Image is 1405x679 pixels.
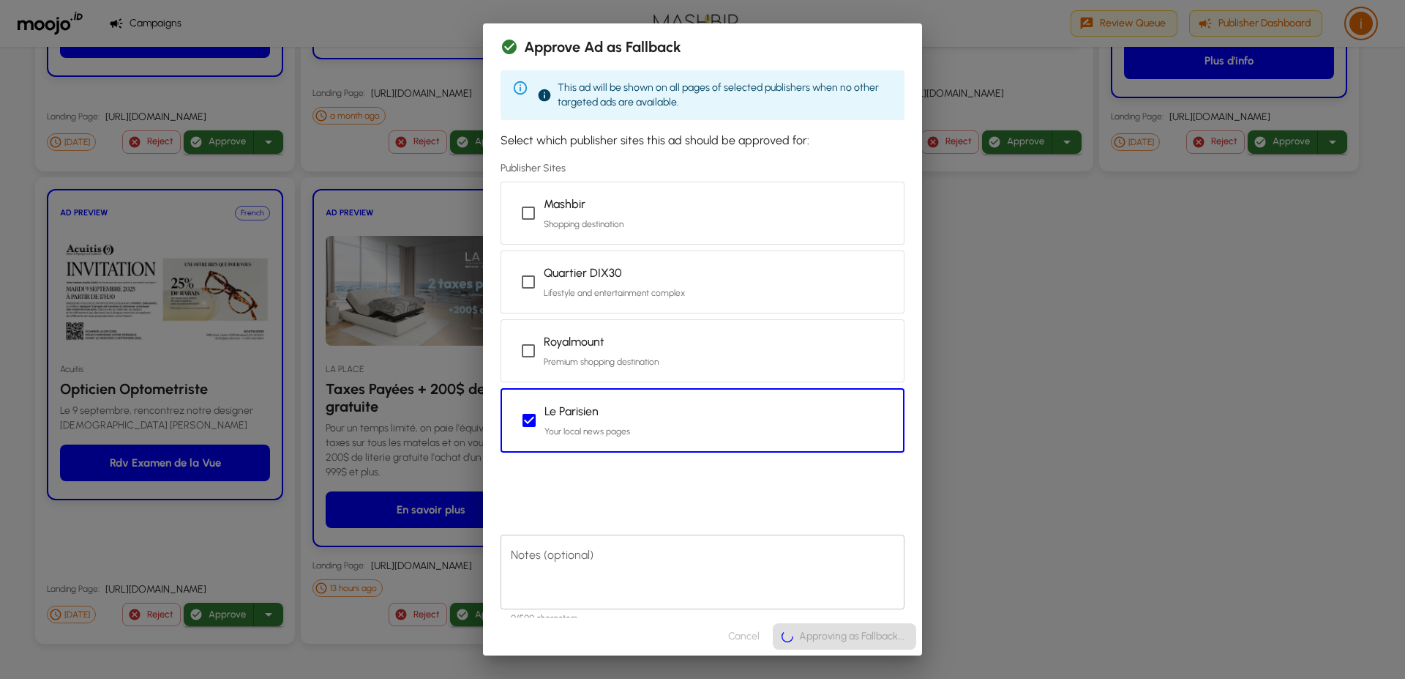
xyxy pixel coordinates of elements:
span: Premium shopping destination [544,357,659,367]
h6: Le Parisien [544,401,630,422]
h6: Mashbir [544,194,623,215]
h6: Quartier DIX30 [544,263,685,283]
span: Lifestyle and entertainment complex [544,288,685,298]
legend: Publisher Sites [501,161,566,176]
span: Your local news pages [544,426,630,437]
p: 0/500 characters [511,612,894,626]
div: Approve Ad as Fallback [501,35,904,59]
p: This ad will be shown on all pages of selected publishers when no other targeted ads are available. [558,81,893,110]
span: Shopping destination [544,219,623,229]
p: Select which publisher sites this ad should be approved for: [501,132,904,149]
h6: Royalmount [544,332,659,352]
